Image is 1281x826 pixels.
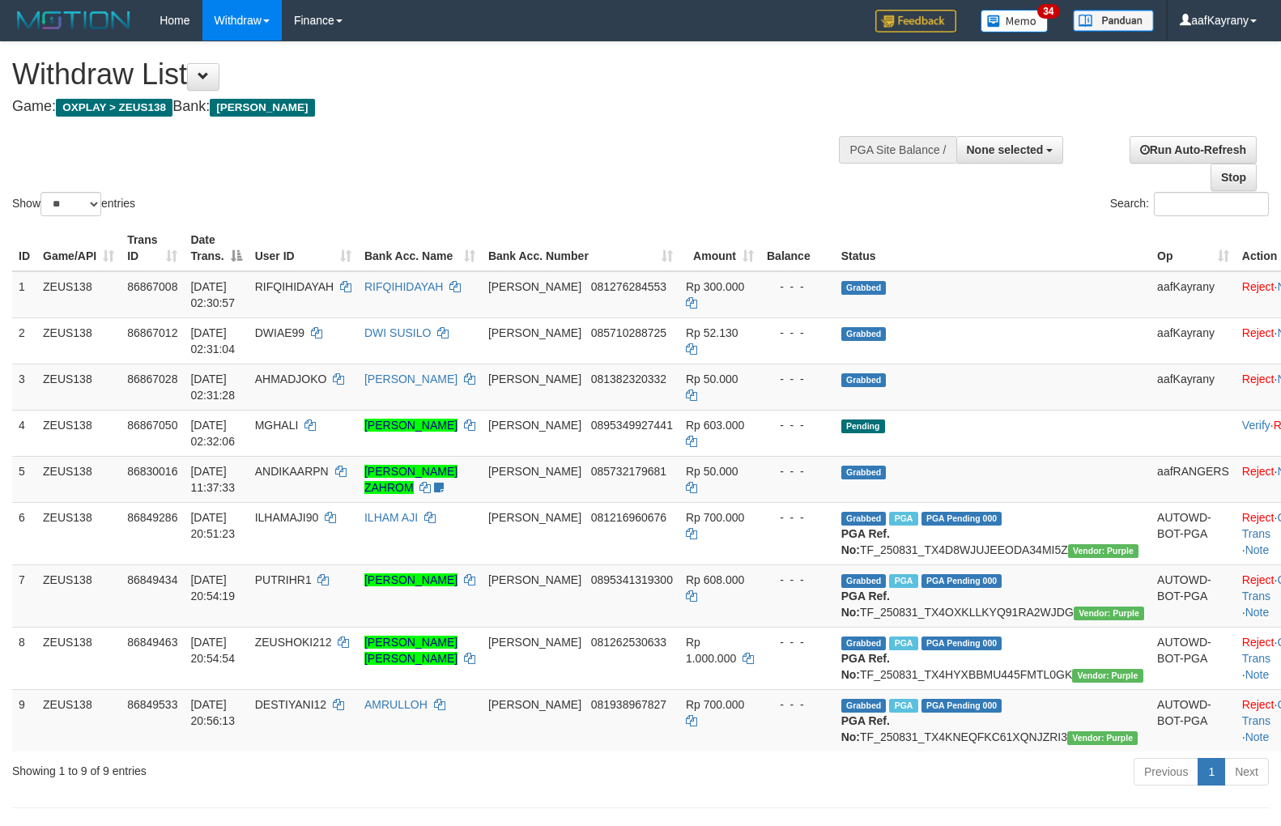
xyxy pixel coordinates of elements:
td: ZEUS138 [36,689,121,751]
span: Copy 081216960676 to clipboard [591,511,666,524]
span: Marked by aafRornrotha [889,637,917,650]
td: ZEUS138 [36,410,121,456]
a: [PERSON_NAME] [364,373,457,385]
span: [DATE] 20:54:19 [190,573,235,602]
span: Copy 081276284553 to clipboard [591,280,666,293]
span: PGA Pending [921,512,1002,526]
span: [DATE] 20:56:13 [190,698,235,727]
td: aafRANGERS [1151,456,1236,502]
span: Grabbed [841,574,887,588]
td: ZEUS138 [36,364,121,410]
th: Bank Acc. Name: activate to sort column ascending [358,225,482,271]
a: Note [1245,668,1270,681]
span: [PERSON_NAME] [488,698,581,711]
h4: Game: Bank: [12,99,838,115]
a: Reject [1242,465,1275,478]
div: - - - [767,417,828,433]
td: 1 [12,271,36,318]
td: 6 [12,502,36,564]
span: 34 [1037,4,1059,19]
th: Status [835,225,1151,271]
a: Previous [1134,758,1198,786]
td: AUTOWD-BOT-PGA [1151,502,1236,564]
span: [PERSON_NAME] [488,373,581,385]
div: - - - [767,279,828,295]
span: PUTRIHR1 [255,573,312,586]
div: PGA Site Balance / [839,136,955,164]
div: - - - [767,572,828,588]
span: [DATE] 02:31:28 [190,373,235,402]
span: Copy 081382320332 to clipboard [591,373,666,385]
span: Grabbed [841,699,887,713]
span: Copy 085732179681 to clipboard [591,465,666,478]
span: Grabbed [841,327,887,341]
a: DWI SUSILO [364,326,431,339]
th: ID [12,225,36,271]
span: Vendor URL: https://trx4.1velocity.biz [1067,731,1138,745]
th: User ID: activate to sort column ascending [249,225,358,271]
label: Search: [1110,192,1269,216]
span: Marked by aafRornrotha [889,699,917,713]
span: ANDIKAARPN [255,465,329,478]
span: Pending [841,419,885,433]
td: AUTOWD-BOT-PGA [1151,564,1236,627]
span: AHMADJOKO [255,373,327,385]
td: ZEUS138 [36,627,121,689]
span: None selected [967,143,1044,156]
a: Reject [1242,698,1275,711]
span: ILHAMAJI90 [255,511,319,524]
span: 86830016 [127,465,177,478]
a: [PERSON_NAME] [PERSON_NAME] [364,636,457,665]
span: PGA Pending [921,699,1002,713]
a: Note [1245,730,1270,743]
span: [PERSON_NAME] [488,573,581,586]
span: Vendor URL: https://trx4.1velocity.biz [1068,544,1138,558]
span: DESTIYANI12 [255,698,326,711]
span: [DATE] 02:31:04 [190,326,235,356]
img: Button%20Memo.svg [981,10,1049,32]
span: RIFQIHIDAYAH [255,280,334,293]
span: Copy 085710288725 to clipboard [591,326,666,339]
b: PGA Ref. No: [841,590,890,619]
span: Rp 52.130 [686,326,738,339]
th: Trans ID: activate to sort column ascending [121,225,184,271]
span: Rp 1.000.000 [686,636,736,665]
span: Copy 0895341319300 to clipboard [591,573,673,586]
img: MOTION_logo.png [12,8,135,32]
b: PGA Ref. No: [841,527,890,556]
span: Vendor URL: https://trx4.1velocity.biz [1074,607,1144,620]
a: Run Auto-Refresh [1130,136,1257,164]
span: Marked by aafRornrotha [889,512,917,526]
span: DWIAE99 [255,326,304,339]
span: 86867050 [127,419,177,432]
span: 86849434 [127,573,177,586]
span: Grabbed [841,281,887,295]
td: ZEUS138 [36,271,121,318]
span: Copy 081262530633 to clipboard [591,636,666,649]
td: TF_250831_TX4D8WJUJEEODA34MI5Z [835,502,1151,564]
span: [DATE] 20:54:54 [190,636,235,665]
a: Verify [1242,419,1270,432]
span: [DATE] 02:32:06 [190,419,235,448]
a: [PERSON_NAME] [364,419,457,432]
a: [PERSON_NAME] ZAHROM [364,465,457,494]
td: aafKayrany [1151,364,1236,410]
span: [PERSON_NAME] [488,280,581,293]
span: 86867008 [127,280,177,293]
td: 9 [12,689,36,751]
td: 5 [12,456,36,502]
div: - - - [767,509,828,526]
span: PGA Pending [921,574,1002,588]
td: TF_250831_TX4KNEQFKC61XQNJZRI3 [835,689,1151,751]
span: Rp 50.000 [686,373,738,385]
div: - - - [767,463,828,479]
input: Search: [1154,192,1269,216]
th: Op: activate to sort column ascending [1151,225,1236,271]
th: Amount: activate to sort column ascending [679,225,760,271]
select: Showentries [40,192,101,216]
td: aafKayrany [1151,271,1236,318]
td: ZEUS138 [36,317,121,364]
span: [PERSON_NAME] [488,511,581,524]
img: Feedback.jpg [875,10,956,32]
span: [PERSON_NAME] [488,636,581,649]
